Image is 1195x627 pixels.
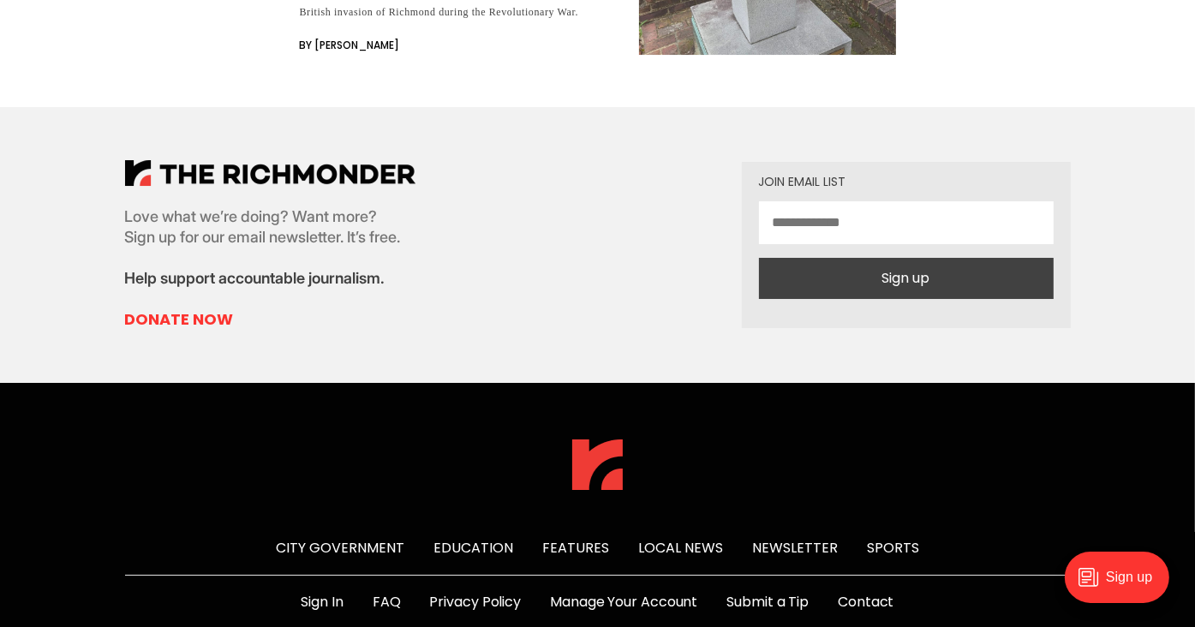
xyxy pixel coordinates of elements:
[759,258,1054,299] button: Sign up
[838,592,893,612] a: Contact
[759,176,1054,188] div: Join email list
[638,538,723,558] a: Local News
[433,538,513,558] a: Education
[572,439,623,490] img: The Richmonder
[301,592,343,612] a: Sign In
[125,160,415,186] img: The Richmonder Logo
[276,538,404,558] a: City Government
[125,268,415,289] p: Help support accountable journalism.
[125,309,415,330] a: Donate Now
[430,592,522,612] a: Privacy Policy
[726,592,809,612] a: Submit a Tip
[550,592,697,612] a: Manage Your Account
[373,592,401,612] a: FAQ
[300,35,400,56] span: By [PERSON_NAME]
[542,538,609,558] a: Features
[125,206,415,248] p: Love what we’re doing? Want more? Sign up for our email newsletter. It’s free.
[867,538,919,558] a: Sports
[752,538,838,558] a: Newsletter
[1050,543,1195,627] iframe: portal-trigger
